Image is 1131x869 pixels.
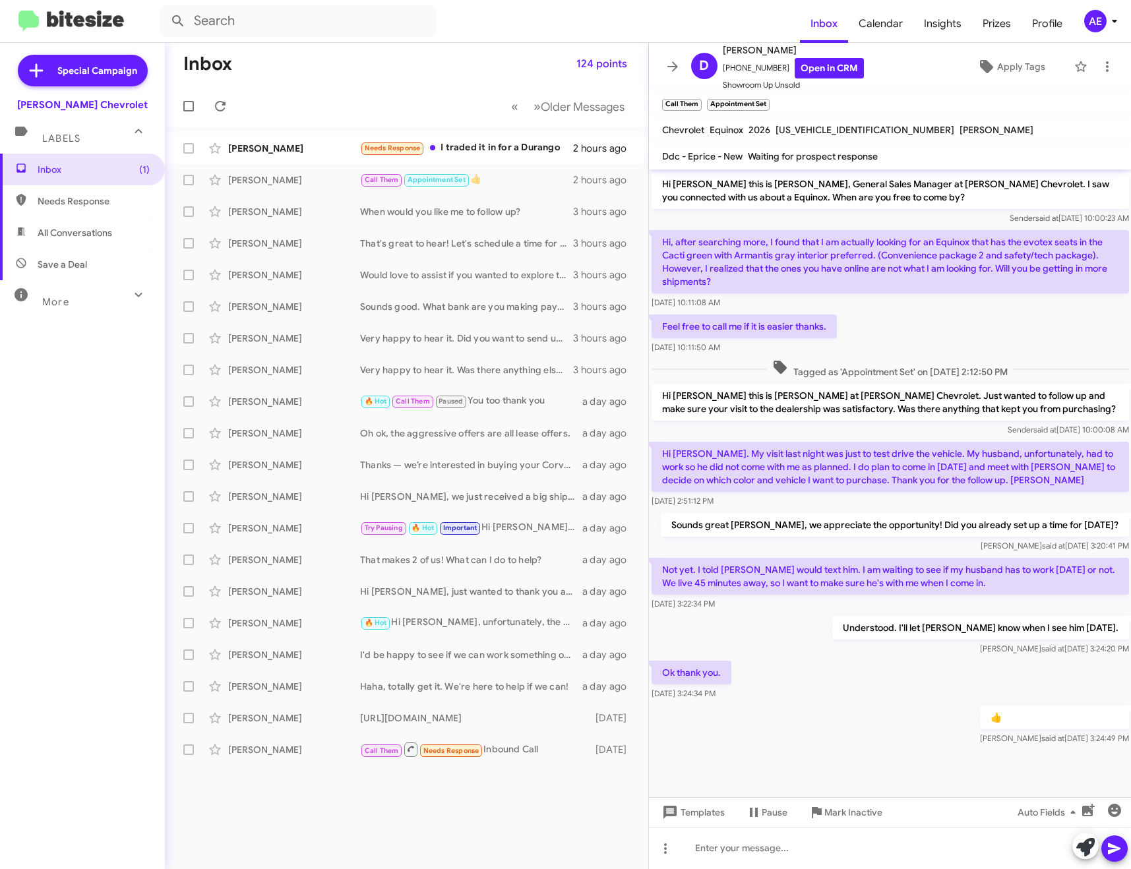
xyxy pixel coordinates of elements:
p: Feel free to call me if it is easier thanks. [652,315,837,338]
button: Pause [735,800,798,824]
p: 👍 [979,705,1128,729]
span: Paused [439,397,463,405]
p: Hi, after searching more, I found that I am actually looking for an Equinox that has the evotex s... [652,230,1129,293]
div: a day ago [582,427,638,440]
div: [PERSON_NAME] [228,142,360,155]
div: 2 hours ago [573,173,637,187]
span: Showroom Up Unsold [723,78,864,92]
div: Hi [PERSON_NAME], we just received a big shipment of Equinox EV's if interested, let us know! [360,490,582,503]
input: Search [160,5,437,37]
div: a day ago [582,553,638,566]
button: Templates [649,800,735,824]
span: 🔥 Hot [365,618,387,627]
div: [PERSON_NAME] [228,743,360,756]
div: [PERSON_NAME] [228,395,360,408]
div: [PERSON_NAME] [228,522,360,535]
div: Sounds good. What bank are you making payments to? [360,300,573,313]
p: Hi [PERSON_NAME] this is [PERSON_NAME] at [PERSON_NAME] Chevrolet. Just wanted to follow up and m... [652,384,1129,421]
div: [PERSON_NAME] [228,711,360,725]
span: Call Them [396,397,430,405]
div: a day ago [582,648,638,661]
div: 2 hours ago [573,142,637,155]
div: [URL][DOMAIN_NAME] [360,711,593,725]
span: said at [1035,213,1058,223]
div: [PERSON_NAME] [228,300,360,313]
button: Auto Fields [1007,800,1091,824]
span: Call Them [365,175,399,184]
div: [PERSON_NAME] [228,648,360,661]
div: a day ago [582,458,638,471]
span: [US_VEHICLE_IDENTIFICATION_NUMBER] [776,124,954,136]
div: 3 hours ago [573,268,637,282]
span: [DATE] 3:22:34 PM [652,599,715,609]
div: That makes 2 of us! What can I do to help? [360,553,582,566]
span: 2026 [749,124,770,136]
div: [PERSON_NAME] [228,268,360,282]
div: Very happy to hear it. Was there anything else we can do to assist? [360,363,573,376]
small: Call Them [662,99,702,111]
button: Previous [503,93,526,120]
h1: Inbox [183,53,232,75]
a: Profile [1022,5,1073,43]
div: 3 hours ago [573,205,637,218]
button: Mark Inactive [798,800,893,824]
div: a day ago [582,616,638,630]
button: Apply Tags [953,55,1068,78]
div: [PERSON_NAME] [228,680,360,693]
div: [DATE] [593,711,638,725]
a: Insights [913,5,972,43]
span: Special Campaign [57,64,137,77]
p: Understood. I'll let [PERSON_NAME] know when I see him [DATE]. [832,616,1128,640]
button: 124 points [566,52,638,76]
span: Equinox [710,124,743,136]
span: 🔥 Hot [365,397,387,405]
span: 124 points [576,52,627,76]
div: [DATE] [593,743,638,756]
span: Apply Tags [997,55,1045,78]
p: Ok thank you. [652,661,731,684]
div: [PERSON_NAME] [228,173,360,187]
a: Open in CRM [795,58,864,78]
button: Next [526,93,632,120]
div: Hi [PERSON_NAME], unfortunately, the deals have been adjusted after the federal incentive rebate.... [360,615,582,630]
span: [PERSON_NAME] [723,42,864,58]
span: [PHONE_NUMBER] [723,58,864,78]
span: All Conversations [38,226,112,239]
span: D [699,55,709,76]
div: Haha, totally get it. We're here to help if we can! [360,680,582,693]
span: Important [443,524,477,532]
div: Thanks — we’re interested in buying your Corvette. Would you like to schedule a free appraisal ap... [360,458,582,471]
span: Needs Response [423,746,479,755]
div: I traded it in for a Durango [360,140,573,156]
span: Templates [659,800,725,824]
div: [PERSON_NAME] [228,237,360,250]
div: Would love to assist if you wanted to explore that option. [360,268,573,282]
p: Sounds great [PERSON_NAME], we appreciate the opportunity! Did you already set up a time for [DATE]? [660,513,1128,537]
button: AE [1073,10,1116,32]
span: [DATE] 10:11:08 AM [652,297,720,307]
span: Needs Response [365,144,421,152]
span: Try Pausing [365,524,403,532]
div: [PERSON_NAME] [228,585,360,598]
span: (1) [139,163,150,176]
div: [PERSON_NAME] [228,205,360,218]
a: Special Campaign [18,55,148,86]
div: That's great to hear! Let's schedule a time for you to bring the Challenger in so we can appraise... [360,237,573,250]
span: [DATE] 2:51:12 PM [652,496,714,506]
div: When would you like me to follow up? [360,205,573,218]
div: a day ago [582,585,638,598]
span: Save a Deal [38,258,87,271]
span: [PERSON_NAME] [960,124,1033,136]
div: a day ago [582,395,638,408]
span: [DATE] 10:11:50 AM [652,342,720,352]
div: Hi [PERSON_NAME], following up to see if you were able to find the [US_STATE] you were looking fo... [360,520,582,535]
span: Labels [42,133,80,144]
span: Sender [DATE] 10:00:08 AM [1007,425,1128,435]
div: AE [1084,10,1107,32]
div: 3 hours ago [573,237,637,250]
div: 3 hours ago [573,363,637,376]
div: a day ago [582,522,638,535]
span: Pause [762,800,787,824]
span: [PERSON_NAME] [DATE] 3:20:41 PM [980,541,1128,551]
